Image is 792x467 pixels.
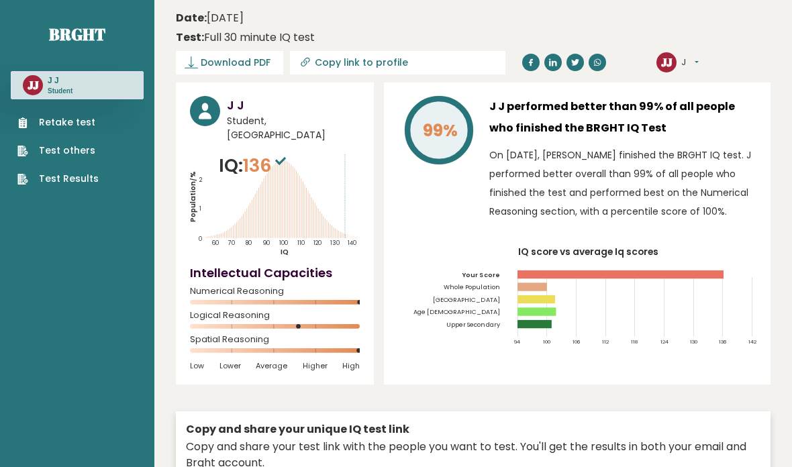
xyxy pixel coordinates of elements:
tspan: Your Score [462,270,500,279]
tspan: 110 [297,239,305,247]
b: Test: [176,30,204,45]
a: Brght [49,23,105,45]
tspan: 106 [573,338,580,345]
span: 136 [243,153,289,178]
b: Date: [176,10,207,25]
tspan: 94 [514,338,520,345]
div: Full 30 minute IQ test [176,30,315,46]
button: J [681,56,699,69]
tspan: 100 [544,338,551,345]
time: [DATE] [176,10,244,26]
tspan: 120 [313,239,321,247]
a: Download PDF [176,51,283,74]
tspan: 130 [690,338,697,345]
tspan: 142 [748,338,757,345]
span: Spatial Reasoning [190,337,360,342]
div: Copy and share your unique IQ test link [186,421,760,437]
h3: J J [227,96,360,114]
span: Numerical Reasoning [190,289,360,294]
a: Test Results [17,172,99,186]
tspan: 2 [199,176,203,184]
h3: J J performed better than 99% of all people who finished the BRGHT IQ Test [489,96,756,139]
tspan: 60 [211,239,219,247]
p: Student [48,87,72,96]
text: JJ [28,77,39,93]
span: Higher [303,361,328,370]
span: Student, [GEOGRAPHIC_DATA] [227,114,360,142]
tspan: IQ score vs average Iq scores [518,245,658,258]
tspan: 136 [719,338,726,345]
h3: J J [48,75,72,86]
tspan: 100 [279,239,288,247]
span: Lower [219,361,241,370]
tspan: 118 [631,338,638,345]
tspan: IQ [281,248,289,258]
a: Test others [17,144,99,158]
tspan: 80 [246,239,252,247]
tspan: 70 [228,239,236,247]
span: Logical Reasoning [190,313,360,318]
tspan: 0 [199,235,202,243]
span: Download PDF [201,56,270,70]
p: On [DATE], [PERSON_NAME] finished the BRGHT IQ test. J performed better overall than 99% of all p... [489,146,756,221]
p: IQ: [219,152,289,179]
tspan: Population/% [188,171,198,222]
a: Retake test [17,115,99,129]
tspan: 140 [348,239,356,247]
tspan: Whole Population [444,282,500,291]
text: JJ [661,54,673,70]
span: Average [256,361,287,370]
tspan: Age [DEMOGRAPHIC_DATA] [414,307,500,316]
tspan: 1 [199,205,201,213]
h4: Intellectual Capacities [190,264,360,282]
tspan: 112 [602,338,609,345]
tspan: [GEOGRAPHIC_DATA] [434,295,500,304]
tspan: 90 [262,239,270,247]
tspan: 124 [660,338,669,345]
tspan: 130 [330,239,340,247]
tspan: Upper Secondary [447,320,501,329]
span: High [342,361,360,370]
tspan: 99% [423,119,458,142]
span: Low [190,361,204,370]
